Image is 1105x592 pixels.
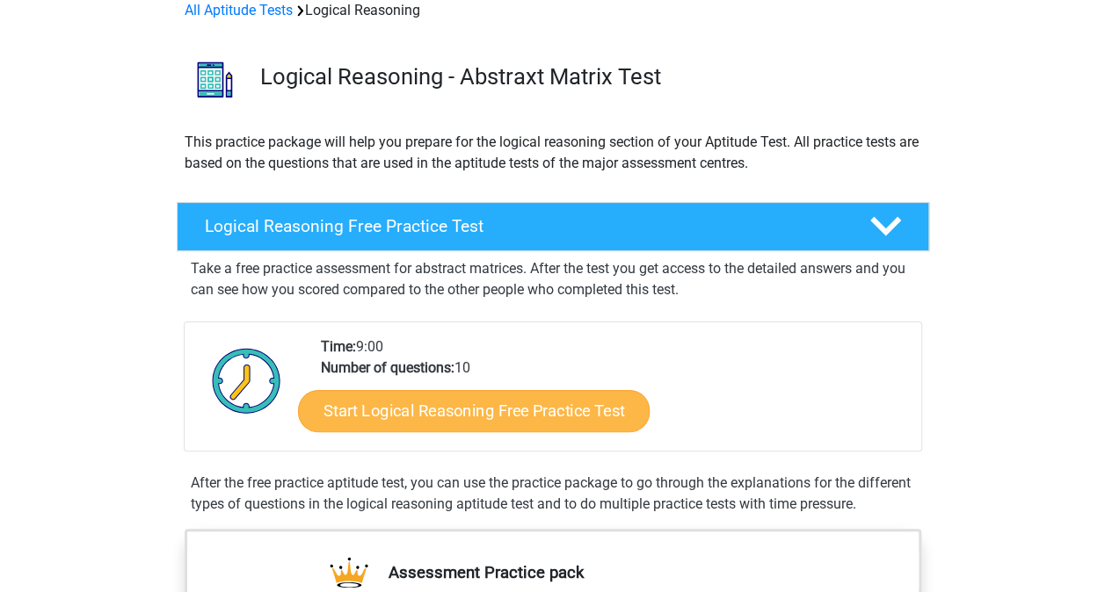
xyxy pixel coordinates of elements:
a: Logical Reasoning Free Practice Test [170,202,936,251]
p: Take a free practice assessment for abstract matrices. After the test you get access to the detai... [191,258,915,300]
b: Time: [321,338,356,355]
div: After the free practice aptitude test, you can use the practice package to go through the explana... [184,473,922,515]
img: Clock [202,336,291,424]
a: Start Logical Reasoning Free Practice Test [298,389,650,431]
img: logical reasoning [178,42,252,117]
a: All Aptitude Tests [185,2,293,18]
p: This practice package will help you prepare for the logical reasoning section of your Aptitude Te... [185,132,921,174]
div: 9:00 10 [308,336,920,451]
h3: Logical Reasoning - Abstraxt Matrix Test [260,63,915,90]
b: Number of questions: [321,359,454,376]
h4: Logical Reasoning Free Practice Test [205,216,841,236]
